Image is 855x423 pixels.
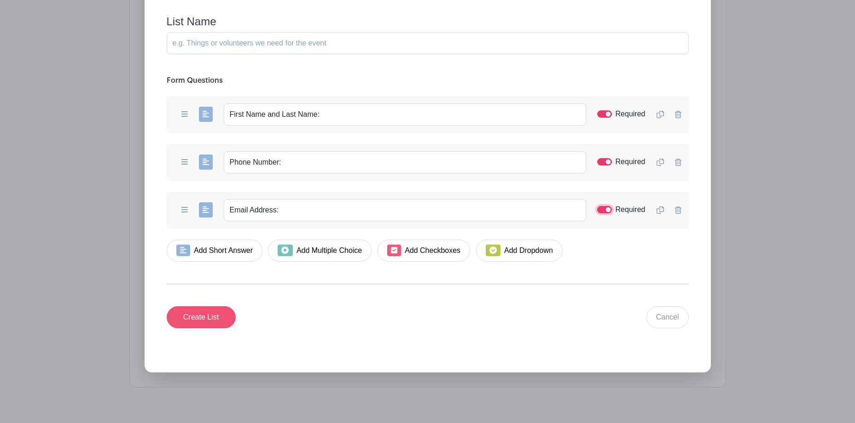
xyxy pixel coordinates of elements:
input: Type your Question [224,151,586,173]
input: Type your Question [224,103,586,126]
label: Required [616,204,646,215]
input: Create List [167,306,236,328]
a: Cancel [646,306,689,328]
a: Add Dropdown [476,240,563,262]
a: Add Checkboxes [378,240,470,262]
label: Required [616,109,646,120]
input: Type your Question [224,199,586,221]
input: e.g. Things or volunteers we need for the event [167,32,689,54]
label: Required [616,156,646,167]
a: Add Short Answer [167,240,263,262]
a: Add Multiple Choice [268,240,372,262]
h6: Form Questions [167,76,689,85]
label: List Name [167,15,216,29]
